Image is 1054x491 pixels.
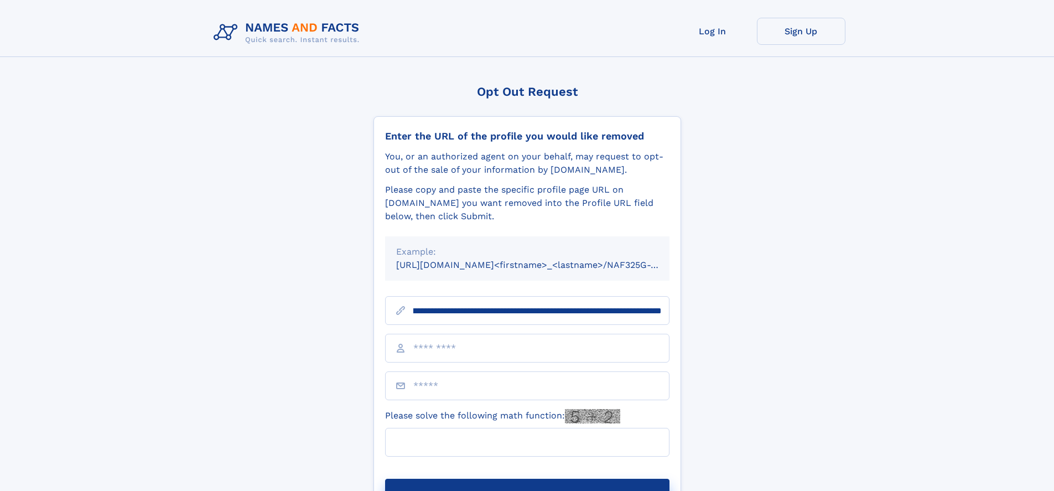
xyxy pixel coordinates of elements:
[396,245,658,259] div: Example:
[385,409,620,423] label: Please solve the following math function:
[396,260,690,270] small: [URL][DOMAIN_NAME]<firstname>_<lastname>/NAF325G-xxxxxxxx
[385,130,669,142] div: Enter the URL of the profile you would like removed
[209,18,368,48] img: Logo Names and Facts
[385,183,669,223] div: Please copy and paste the specific profile page URL on [DOMAIN_NAME] you want removed into the Pr...
[757,18,845,45] a: Sign Up
[373,85,681,99] div: Opt Out Request
[385,150,669,177] div: You, or an authorized agent on your behalf, may request to opt-out of the sale of your informatio...
[668,18,757,45] a: Log In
